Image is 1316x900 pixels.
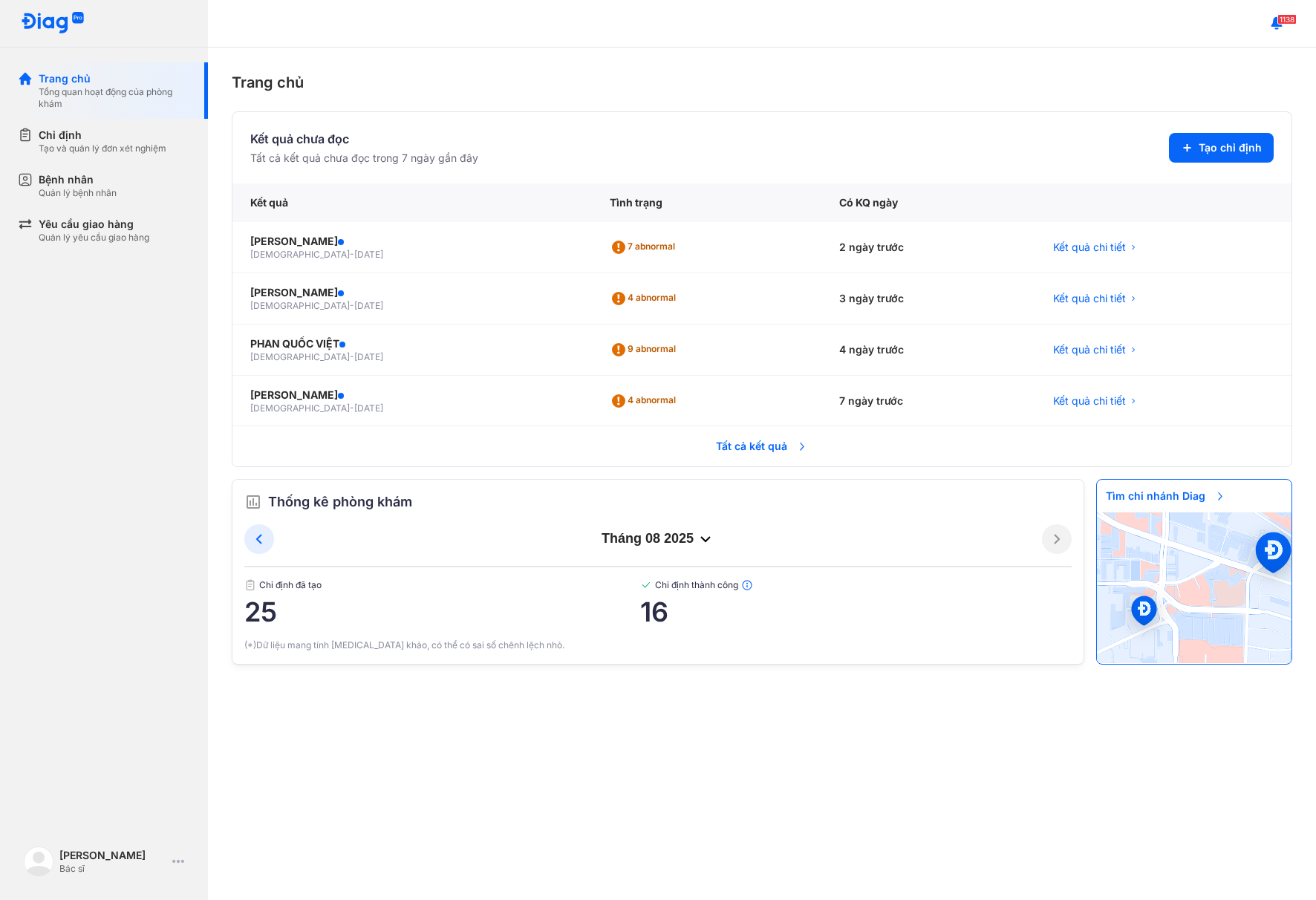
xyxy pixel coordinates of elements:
[59,848,166,863] div: [PERSON_NAME]
[21,12,85,35] img: logo
[39,172,117,187] div: Bệnh nhân
[707,430,817,463] span: Tất cả kết quả
[39,143,166,154] div: Tạo và quản lý đơn xét nghiệm
[610,235,681,259] div: 7 abnormal
[640,579,1072,591] span: Chỉ định thành công
[1053,240,1126,255] span: Kết quả chi tiết
[592,183,821,222] div: Tình trạng
[821,376,1035,427] div: 7 ngày trước
[39,71,190,86] div: Trang chủ
[354,351,383,362] span: [DATE]
[640,579,652,591] img: checked-green.01cc79e0.svg
[244,579,256,591] img: document.50c4cfd0.svg
[250,130,478,148] div: Kết quả chưa đọc
[232,183,592,222] div: Kết quả
[274,530,1042,548] div: tháng 08 2025
[821,273,1035,325] div: 3 ngày trước
[1199,140,1262,155] span: Tạo chỉ định
[250,249,350,260] span: [DEMOGRAPHIC_DATA]
[354,402,383,414] span: [DATE]
[268,492,412,512] span: Thống kê phòng khám
[244,493,262,511] img: order.5a6da16c.svg
[821,222,1035,273] div: 2 ngày trước
[244,597,640,627] span: 25
[39,217,149,232] div: Yêu cầu giao hàng
[39,187,117,199] div: Quản lý bệnh nhân
[250,285,574,300] div: [PERSON_NAME]
[250,351,350,362] span: [DEMOGRAPHIC_DATA]
[821,183,1035,222] div: Có KQ ngày
[350,249,354,260] span: -
[610,338,682,362] div: 9 abnormal
[1053,394,1126,408] span: Kết quả chi tiết
[741,579,753,591] img: info.7e716105.svg
[821,325,1035,376] div: 4 ngày trước
[24,847,53,876] img: logo
[610,287,682,310] div: 4 abnormal
[244,639,1072,652] div: (*)Dữ liệu mang tính [MEDICAL_DATA] khảo, có thể có sai số chênh lệch nhỏ.
[59,863,166,875] div: Bác sĩ
[1097,480,1235,512] span: Tìm chi nhánh Diag
[350,300,354,311] span: -
[232,71,1292,94] div: Trang chủ
[244,579,640,591] span: Chỉ định đã tạo
[610,389,682,413] div: 4 abnormal
[350,351,354,362] span: -
[250,388,574,402] div: [PERSON_NAME]
[250,336,574,351] div: PHAN QUỐC VIỆT
[250,402,350,414] span: [DEMOGRAPHIC_DATA]
[640,597,1072,627] span: 16
[1053,342,1126,357] span: Kết quả chi tiết
[250,300,350,311] span: [DEMOGRAPHIC_DATA]
[354,249,383,260] span: [DATE]
[354,300,383,311] span: [DATE]
[250,234,574,249] div: [PERSON_NAME]
[39,128,166,143] div: Chỉ định
[39,232,149,244] div: Quản lý yêu cầu giao hàng
[1053,291,1126,306] span: Kết quả chi tiết
[1169,133,1274,163] button: Tạo chỉ định
[39,86,190,110] div: Tổng quan hoạt động của phòng khám
[250,151,478,166] div: Tất cả kết quả chưa đọc trong 7 ngày gần đây
[1277,14,1297,25] span: 1138
[350,402,354,414] span: -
